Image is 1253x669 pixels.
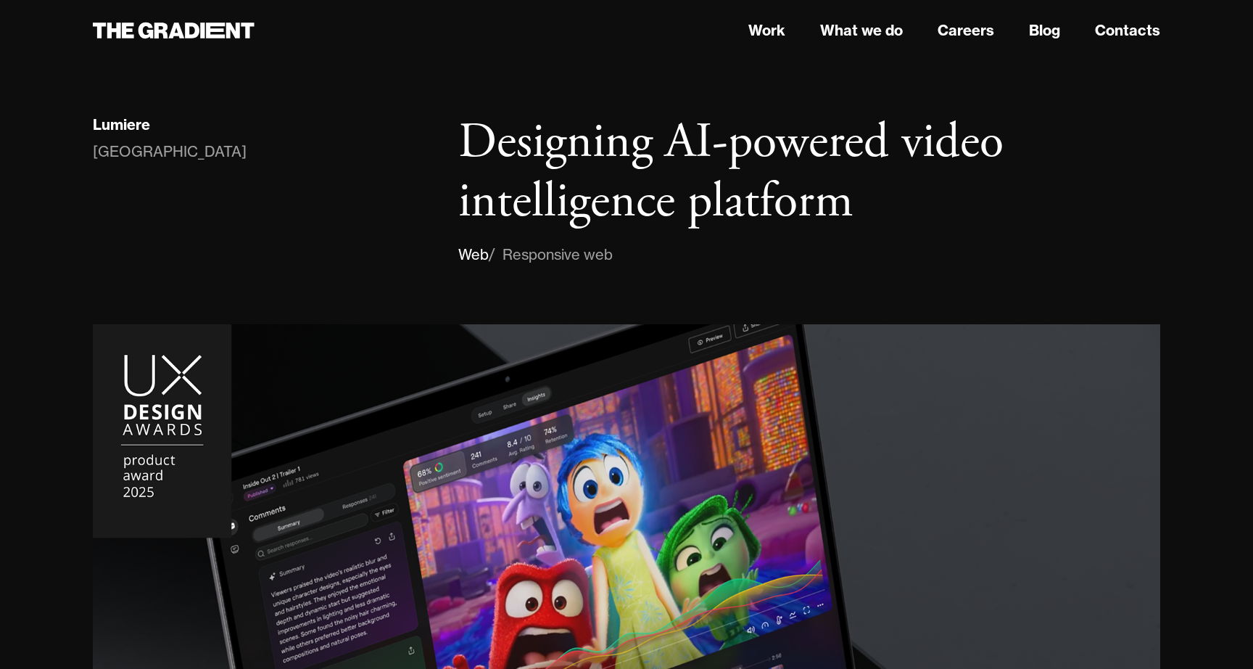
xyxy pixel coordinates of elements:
[458,113,1160,231] h1: Designing AI-powered video intelligence platform
[458,243,489,266] div: Web
[1029,20,1060,41] a: Blog
[820,20,903,41] a: What we do
[938,20,994,41] a: Careers
[93,115,150,134] div: Lumiere
[748,20,785,41] a: Work
[93,140,247,163] div: [GEOGRAPHIC_DATA]
[489,243,613,266] div: / Responsive web
[1095,20,1160,41] a: Contacts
